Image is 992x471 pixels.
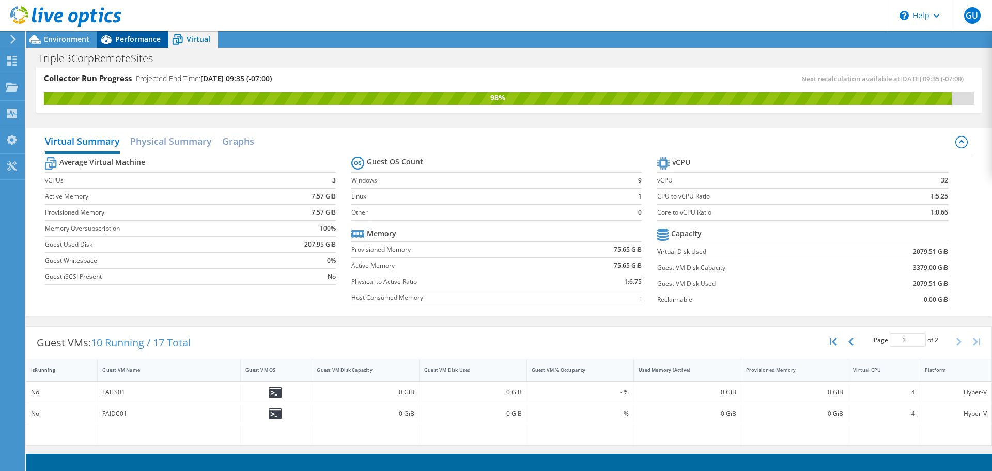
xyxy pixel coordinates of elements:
label: Host Consumed Memory [351,293,565,303]
span: [DATE] 09:35 (-07:00) [200,73,272,83]
h4: Projected End Time: [136,73,272,84]
b: 32 [941,175,948,186]
label: Reclaimable [657,295,854,305]
b: Guest OS Count [367,157,423,167]
b: Average Virtual Machine [59,157,145,168]
div: Guest VM Name [102,367,223,373]
label: Active Memory [351,261,565,271]
b: 7.57 GiB [312,191,336,202]
input: jump to page [890,333,926,347]
span: Next recalculation available at [801,74,969,83]
div: Guest VM Disk Used [424,367,509,373]
span: 10 Running / 17 Total [91,336,191,350]
div: IsRunning [31,367,80,373]
h1: TripleBCorpRemoteSites [34,53,169,64]
span: Environment [44,34,89,44]
label: Provisioned Memory [45,207,266,218]
h2: Physical Summary [130,131,212,151]
div: Hyper-V [925,387,987,398]
span: GU [964,7,981,24]
b: 2079.51 GiB [913,279,948,289]
div: No [31,408,92,419]
b: vCPU [672,157,690,168]
b: 9 [638,175,642,186]
b: 1:0.66 [931,207,948,218]
b: 1:5.25 [931,191,948,202]
label: Guest Used Disk [45,239,266,250]
div: 0 GiB [424,387,522,398]
span: Virtual [187,34,210,44]
svg: \n [900,11,909,20]
b: 0% [327,255,336,266]
div: 4 [853,387,915,398]
div: Hyper-V [925,408,987,419]
div: 0 GiB [317,408,414,419]
label: Memory Oversubscription [45,223,266,234]
div: Guest VM OS [245,367,295,373]
div: Virtual CPU [853,367,902,373]
b: 75.65 GiB [614,245,642,255]
b: - [640,293,642,303]
label: Guest VM Disk Used [657,279,854,289]
label: Guest iSCSI Present [45,271,266,282]
b: 207.95 GiB [304,239,336,250]
div: Guest VM Disk Capacity [317,367,402,373]
label: Provisioned Memory [351,245,565,255]
span: 2 [935,336,938,344]
b: 3379.00 GiB [913,263,948,273]
div: 0 GiB [746,408,844,419]
div: 0 GiB [317,387,414,398]
label: CPU to vCPU Ratio [657,191,881,202]
label: Guest VM Disk Capacity [657,263,854,273]
span: Performance [115,34,161,44]
b: No [328,271,336,282]
div: Guest VM % Occupancy [532,367,617,373]
b: 7.57 GiB [312,207,336,218]
div: - % [532,387,629,398]
div: No [31,387,92,398]
div: 4 [853,408,915,419]
div: 0 GiB [639,408,736,419]
label: Guest Whitespace [45,255,266,266]
div: Platform [925,367,974,373]
b: Capacity [671,229,702,239]
label: vCPUs [45,175,266,186]
div: 0 GiB [639,387,736,398]
b: 0 [638,207,642,218]
b: 1 [638,191,642,202]
label: Other [351,207,628,218]
div: - % [532,408,629,419]
b: 75.65 GiB [614,261,642,271]
b: 3 [332,175,336,186]
div: Guest VMs: [26,327,201,359]
label: Active Memory [45,191,266,202]
b: Memory [367,229,396,239]
b: 100% [320,223,336,234]
b: 2079.51 GiB [913,247,948,257]
div: 0 GiB [424,408,522,419]
div: Used Memory (Active) [639,367,724,373]
label: Linux [351,191,628,202]
label: vCPU [657,175,881,186]
label: Virtual Disk Used [657,247,854,257]
div: FAIDC01 [102,408,236,419]
div: 98% [44,92,952,103]
h2: Graphs [222,131,254,151]
label: Physical to Active Ratio [351,277,565,287]
div: Provisioned Memory [746,367,831,373]
div: FAIFS01 [102,387,236,398]
b: 1:6.75 [624,277,642,287]
div: 0 GiB [746,387,844,398]
b: 0.00 GiB [924,295,948,305]
h2: Virtual Summary [45,131,120,154]
span: Page of [874,333,938,347]
span: [DATE] 09:35 (-07:00) [900,74,964,83]
label: Windows [351,175,628,186]
label: Core to vCPU Ratio [657,207,881,218]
